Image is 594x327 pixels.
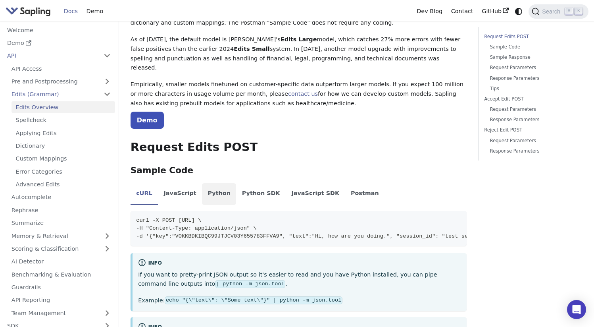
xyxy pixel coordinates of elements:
[490,85,577,93] a: Tips
[490,64,577,72] a: Request Parameters
[158,183,202,205] li: JavaScript
[82,5,108,17] a: Demo
[540,8,565,15] span: Search
[138,270,461,289] p: If you want to pretty-print JSON output so it's easier to read and you have Python installed, you...
[7,307,115,319] a: Team Management
[286,183,345,205] li: JavaScript SDK
[490,43,577,51] a: Sample Code
[7,282,115,293] a: Guardrails
[165,296,342,304] code: echo "{\"text\": \"Some text\"}" | python -m json.tool
[529,4,588,19] button: Search (Command+K)
[6,6,51,17] img: Sapling.ai
[236,183,286,205] li: Python SDK
[484,95,580,103] a: Accept Edit POST
[7,76,115,87] a: Pre and Postprocessing
[484,126,580,134] a: Reject Edit POST
[3,50,99,62] a: API
[12,166,115,177] a: Error Categories
[567,300,586,319] div: Open Intercom Messenger
[6,6,54,17] a: Sapling.ai
[412,5,446,17] a: Dev Blog
[288,91,318,97] a: contact us
[565,8,573,15] kbd: ⌘
[131,165,467,176] h3: Sample Code
[490,75,577,82] a: Response Parameters
[131,80,467,108] p: Empirically, smaller models finetuned on customer-specific data outperform larger models. If you ...
[7,204,115,216] a: Rephrase
[12,114,115,126] a: Spellcheck
[490,54,577,61] a: Sample Response
[484,33,580,41] a: Request Edits POST
[12,140,115,152] a: Dictionary
[7,230,115,242] a: Memory & Retrieval
[136,225,256,231] span: -H "Content-Type: application/json" \
[7,243,115,255] a: Scoring & Classification
[490,116,577,124] a: Response Parameters
[131,35,467,73] p: As of [DATE], the default model is [PERSON_NAME]'s model, which catches 27% more errors with fewe...
[490,137,577,145] a: Request Parameters
[12,101,115,113] a: Edits Overview
[12,179,115,190] a: Advanced Edits
[7,256,115,267] a: AI Detector
[7,217,115,229] a: Summarize
[202,183,236,205] li: Python
[138,296,461,306] p: Example:
[490,147,577,155] a: Response Parameters
[3,37,115,49] a: Demo
[3,24,115,36] a: Welcome
[12,153,115,164] a: Custom Mappings
[490,106,577,113] a: Request Parameters
[575,8,582,15] kbd: K
[215,280,285,288] code: | python -m json.tool
[7,269,115,280] a: Benchmarking & Evaluation
[513,6,525,17] button: Switch between dark and light mode (currently system mode)
[447,5,478,17] a: Contact
[345,183,385,205] li: Postman
[7,89,115,100] a: Edits (Grammar)
[234,46,269,52] strong: Edits Small
[7,294,115,306] a: API Reporting
[136,217,201,223] span: curl -X POST [URL] \
[7,192,115,203] a: Autocomplete
[12,127,115,139] a: Applying Edits
[7,63,115,74] a: API Access
[131,183,158,205] li: cURL
[60,5,82,17] a: Docs
[138,259,461,268] div: info
[136,233,494,239] span: -d '{"key":"VOKKBDKIBQC99JTJCV03Y655783FFVA9", "text":"Hi, how are you doing.", "session_id": "te...
[99,50,115,62] button: Collapse sidebar category 'API'
[281,36,317,43] strong: Edits Large
[131,112,164,129] a: Demo
[477,5,513,17] a: GitHub
[131,140,467,155] h2: Request Edits POST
